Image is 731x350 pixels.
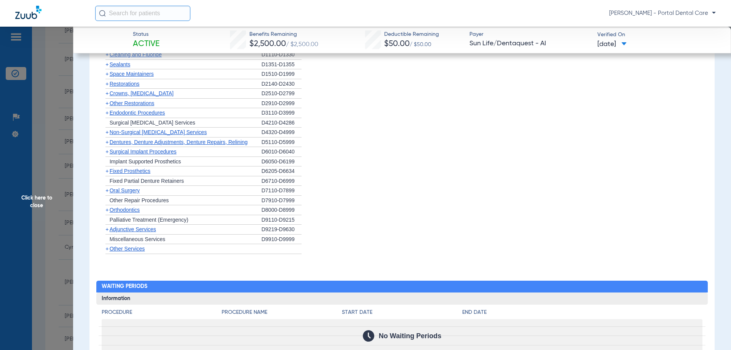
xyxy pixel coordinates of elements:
span: Active [133,39,160,50]
span: Adjunctive Services [110,226,156,232]
span: [PERSON_NAME] - Portal Dental Care [609,10,716,17]
div: D7110-D7899 [262,186,302,196]
div: D4210-D4286 [262,118,302,128]
app-breakdown-title: End Date [462,308,702,319]
div: D4320-D4999 [262,128,302,137]
div: D1110-D1330 [262,50,302,60]
div: D7910-D7999 [262,196,302,206]
div: D8000-D8999 [262,205,302,215]
span: + [105,149,109,155]
span: Dentures, Denture Adjustments, Denture Repairs, Relining [110,139,248,145]
span: + [105,81,109,87]
div: D9110-D9215 [262,215,302,225]
div: D3110-D3999 [262,108,302,118]
span: Orthodontics [110,207,140,213]
span: Other Restorations [110,100,155,106]
span: Payer [469,30,591,38]
span: / $50.00 [410,42,431,47]
img: Zuub Logo [15,6,41,19]
div: D6010-D6040 [262,147,302,157]
span: Surgical [MEDICAL_DATA] Services [110,120,195,126]
h4: Procedure Name [222,308,342,316]
div: D1510-D1999 [262,69,302,79]
div: D1351-D1355 [262,60,302,70]
span: Space Maintainers [110,71,154,77]
span: + [105,61,109,67]
span: Endodontic Procedures [110,110,165,116]
div: D6050-D6199 [262,157,302,167]
div: D2910-D2999 [262,99,302,109]
span: Deductible Remaining [384,30,439,38]
span: Other Services [110,246,145,252]
input: Search for patients [95,6,190,21]
span: Non-Surgical [MEDICAL_DATA] Services [110,129,207,135]
span: + [105,51,109,58]
h3: Information [96,292,708,305]
div: D9219-D9630 [262,225,302,235]
div: D2140-D2430 [262,79,302,89]
img: Calendar [363,330,374,342]
span: + [105,71,109,77]
span: Palliative Treatment (Emergency) [110,217,188,223]
span: Other Repair Procedures [110,197,169,203]
span: Restorations [110,81,140,87]
span: No Waiting Periods [379,332,441,340]
span: $50.00 [384,40,410,48]
span: Implant Supported Prosthetics [110,158,181,165]
span: Surgical Implant Procedures [110,149,177,155]
div: D6710-D6999 [262,176,302,186]
span: + [105,207,109,213]
h4: Procedure [102,308,222,316]
span: Oral Surgery [110,187,140,193]
div: D6205-D6634 [262,166,302,176]
span: + [105,168,109,174]
span: Miscellaneous Services [110,236,165,242]
span: Status [133,30,160,38]
span: Crowns, [MEDICAL_DATA] [110,90,174,96]
app-breakdown-title: Procedure [102,308,222,319]
span: Sealants [110,61,130,67]
app-breakdown-title: Start Date [342,308,462,319]
img: Search Icon [99,10,106,17]
div: D9910-D9999 [262,235,302,245]
span: / $2,500.00 [286,42,318,48]
span: Sun Life/Dentaquest - AI [469,39,591,48]
span: Benefits Remaining [249,30,318,38]
span: + [105,110,109,116]
h2: Waiting Periods [96,281,708,293]
span: Cleaning and Fluoride [110,51,162,58]
span: + [105,226,109,232]
span: Fixed Partial Denture Retainers [110,178,184,184]
span: $2,500.00 [249,40,286,48]
span: + [105,90,109,96]
app-breakdown-title: Procedure Name [222,308,342,319]
div: D2510-D2799 [262,89,302,99]
span: Fixed Prosthetics [110,168,150,174]
span: Verified On [597,31,719,39]
h4: Start Date [342,308,462,316]
iframe: Chat Widget [693,313,731,350]
div: D5110-D5999 [262,137,302,147]
span: + [105,246,109,252]
span: + [105,187,109,193]
span: + [105,100,109,106]
span: + [105,129,109,135]
span: [DATE] [597,40,627,49]
span: + [105,139,109,145]
h4: End Date [462,308,702,316]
